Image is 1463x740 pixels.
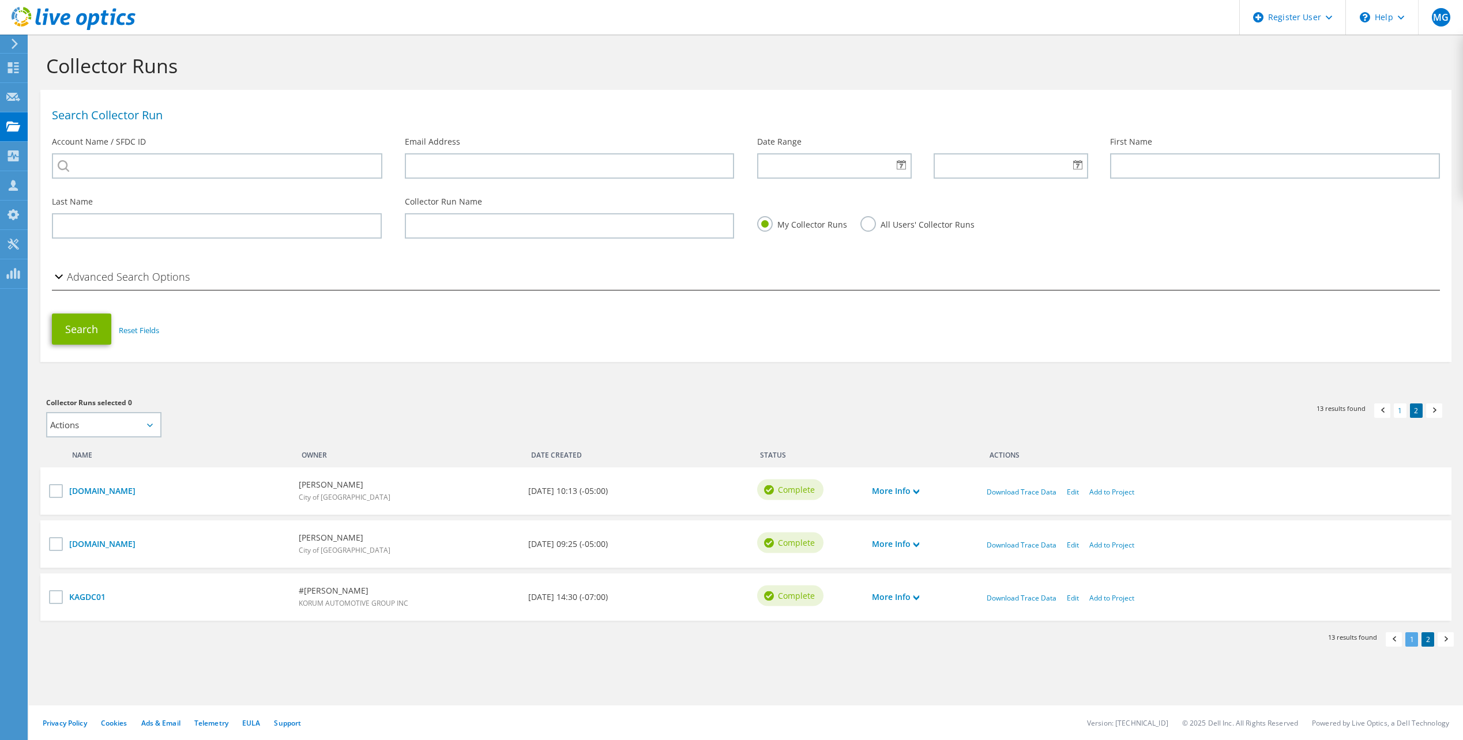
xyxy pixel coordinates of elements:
div: Name [63,443,293,462]
div: Actions [981,443,1440,462]
a: 2 [1410,403,1423,418]
span: City of [GEOGRAPHIC_DATA] [299,545,390,555]
h2: Advanced Search Options [52,265,190,288]
a: [DOMAIN_NAME] [69,538,287,550]
b: [DATE] 14:30 (-07:00) [528,591,608,603]
svg: \n [1360,12,1370,22]
a: More Info [872,538,919,550]
b: [DATE] 09:25 (-05:00) [528,538,608,550]
a: Download Trace Data [987,540,1056,550]
a: Download Trace Data [987,487,1056,497]
label: Collector Run Name [405,196,482,207]
a: Reset Fields [119,325,159,335]
a: 1 [1405,632,1418,647]
a: 1 [1394,403,1406,418]
span: Complete [778,590,815,602]
a: Add to Project [1089,593,1134,603]
span: Complete [778,537,815,549]
b: #[PERSON_NAME] [299,584,408,597]
div: Owner [293,443,522,462]
a: 2 [1421,632,1434,647]
a: Download Trace Data [987,593,1056,603]
h3: Collector Runs selected 0 [46,397,734,409]
label: All Users' Collector Runs [860,216,975,231]
a: Privacy Policy [43,718,87,728]
span: 13 results found [1328,632,1377,642]
b: [PERSON_NAME] [299,478,390,491]
a: [DOMAIN_NAME] [69,485,287,497]
label: My Collector Runs [757,216,847,231]
button: Search [52,314,111,345]
span: City of [GEOGRAPHIC_DATA] [299,492,390,502]
b: [DATE] 10:13 (-05:00) [528,485,608,497]
label: Last Name [52,196,93,207]
label: Account Name / SFDC ID [52,136,146,148]
a: Ads & Email [141,718,180,728]
div: Status [751,443,866,462]
span: MG [1432,8,1450,27]
a: Add to Project [1089,540,1134,550]
h1: Collector Runs [46,54,1440,78]
a: More Info [872,591,919,603]
a: EULA [242,718,260,728]
label: Email Address [405,136,460,148]
a: Edit [1067,593,1079,603]
a: Telemetry [194,718,228,728]
a: Edit [1067,487,1079,497]
li: Version: [TECHNICAL_ID] [1087,718,1168,728]
div: Date Created [522,443,752,462]
h1: Search Collector Run [52,110,1434,121]
label: Date Range [757,136,802,148]
label: First Name [1110,136,1152,148]
a: Edit [1067,540,1079,550]
a: KAGDC01 [69,591,287,603]
a: More Info [872,485,919,497]
a: Support [274,718,301,728]
span: 13 results found [1317,403,1366,413]
li: Powered by Live Optics, a Dell Technology [1312,718,1449,728]
a: Cookies [101,718,127,728]
span: Complete [778,484,815,496]
b: [PERSON_NAME] [299,531,390,544]
li: © 2025 Dell Inc. All Rights Reserved [1182,718,1298,728]
a: Add to Project [1089,487,1134,497]
span: KORUM AUTOMOTIVE GROUP INC [299,598,408,608]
